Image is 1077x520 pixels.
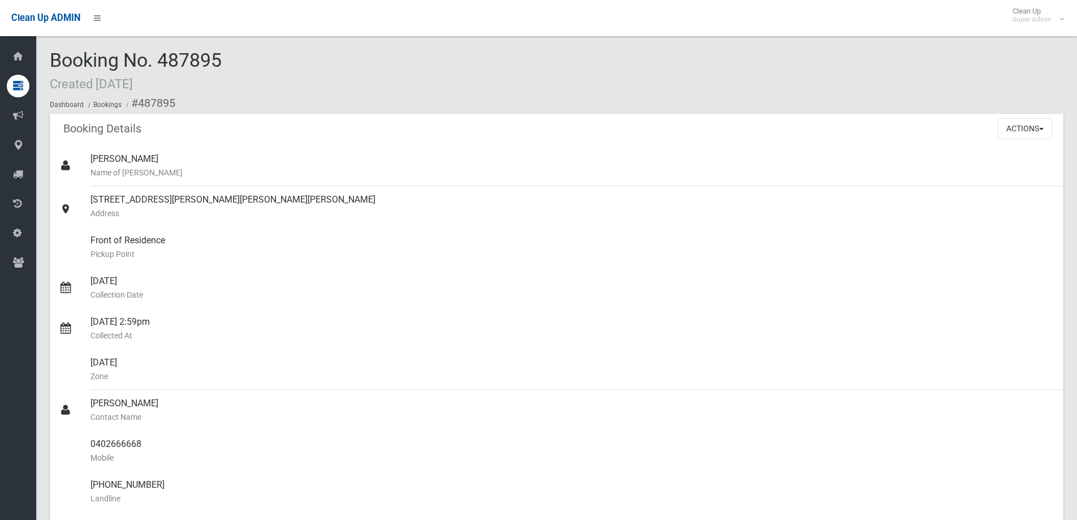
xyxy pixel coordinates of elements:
div: [DATE] [90,268,1054,308]
li: #487895 [123,93,175,114]
span: Clean Up ADMIN [11,12,80,23]
a: Dashboard [50,101,84,109]
div: [PERSON_NAME] [90,390,1054,431]
div: [PHONE_NUMBER] [90,471,1054,512]
button: Actions [998,118,1052,139]
div: [PERSON_NAME] [90,145,1054,186]
header: Booking Details [50,118,155,140]
span: Clean Up [1007,7,1063,24]
small: Collected At [90,329,1054,342]
span: Booking No. 487895 [50,49,222,93]
small: Contact Name [90,410,1054,424]
div: [STREET_ADDRESS][PERSON_NAME][PERSON_NAME][PERSON_NAME] [90,186,1054,227]
small: Created [DATE] [50,76,133,91]
div: [DATE] [90,349,1054,390]
div: [DATE] 2:59pm [90,308,1054,349]
small: Landline [90,492,1054,505]
small: Zone [90,369,1054,383]
small: Mobile [90,451,1054,465]
small: Name of [PERSON_NAME] [90,166,1054,179]
small: Super Admin [1013,15,1052,24]
small: Pickup Point [90,247,1054,261]
div: 0402666668 [90,431,1054,471]
a: Bookings [93,101,122,109]
small: Address [90,207,1054,220]
div: Front of Residence [90,227,1054,268]
small: Collection Date [90,288,1054,302]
